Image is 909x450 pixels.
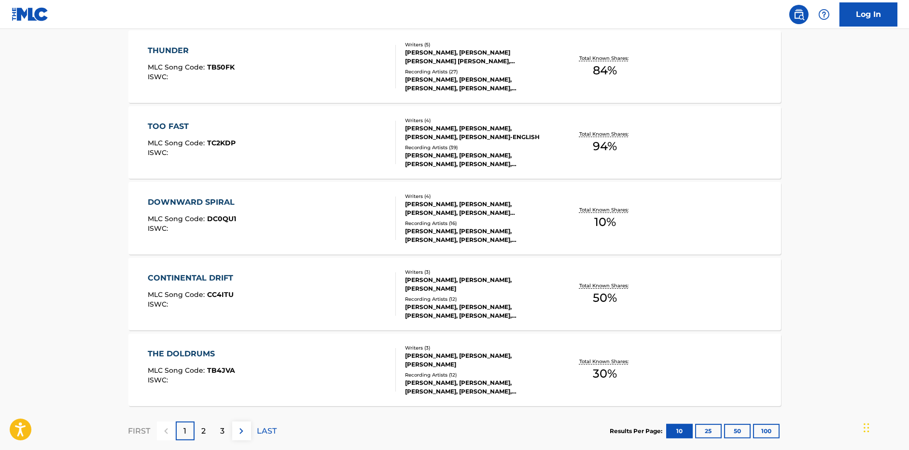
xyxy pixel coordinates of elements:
[148,272,238,284] div: CONTINENTAL DRIFT
[405,344,551,352] div: Writers ( 3 )
[405,352,551,369] div: [PERSON_NAME], [PERSON_NAME], [PERSON_NAME]
[405,295,551,303] div: Recording Artists ( 12 )
[148,366,207,375] span: MLC Song Code :
[724,424,751,438] button: 50
[207,214,236,223] span: DC0QU1
[183,425,186,437] p: 1
[148,45,235,56] div: THUNDER
[405,48,551,66] div: [PERSON_NAME], [PERSON_NAME] [PERSON_NAME] [PERSON_NAME], [PERSON_NAME], [PERSON_NAME]
[148,348,235,360] div: THE DOLDRUMS
[789,5,809,24] a: Public Search
[207,366,235,375] span: TB4JVA
[128,106,781,179] a: TOO FASTMLC Song Code:TC2KDPISWC:Writers (4)[PERSON_NAME], [PERSON_NAME], [PERSON_NAME], [PERSON_...
[128,425,151,437] p: FIRST
[579,55,631,62] p: Total Known Shares:
[405,151,551,169] div: [PERSON_NAME], [PERSON_NAME], [PERSON_NAME], [PERSON_NAME], [PERSON_NAME]
[405,200,551,217] div: [PERSON_NAME], [PERSON_NAME], [PERSON_NAME], [PERSON_NAME] [PERSON_NAME]
[864,413,869,442] div: Drag
[579,282,631,289] p: Total Known Shares:
[148,121,236,132] div: TOO FAST
[207,139,236,147] span: TC2KDP
[148,290,207,299] span: MLC Song Code :
[405,193,551,200] div: Writers ( 4 )
[666,424,693,438] button: 10
[579,130,631,138] p: Total Known Shares:
[861,404,909,450] iframe: Chat Widget
[695,424,722,438] button: 25
[148,224,170,233] span: ISWC :
[405,75,551,93] div: [PERSON_NAME], [PERSON_NAME], [PERSON_NAME], [PERSON_NAME], [PERSON_NAME]
[148,214,207,223] span: MLC Song Code :
[405,41,551,48] div: Writers ( 5 )
[207,63,235,71] span: TB50FK
[148,197,239,208] div: DOWNWARD SPIRAL
[610,427,665,436] p: Results Per Page:
[148,72,170,81] span: ISWC :
[405,371,551,379] div: Recording Artists ( 12 )
[207,290,234,299] span: CC4ITU
[793,9,805,20] img: search
[128,30,781,103] a: THUNDERMLC Song Code:TB50FKISWC:Writers (5)[PERSON_NAME], [PERSON_NAME] [PERSON_NAME] [PERSON_NAM...
[405,227,551,244] div: [PERSON_NAME], [PERSON_NAME], [PERSON_NAME], [PERSON_NAME], [PERSON_NAME]
[128,258,781,330] a: CONTINENTAL DRIFTMLC Song Code:CC4ITUISWC:Writers (3)[PERSON_NAME], [PERSON_NAME], [PERSON_NAME]R...
[148,63,207,71] span: MLC Song Code :
[257,425,277,437] p: LAST
[405,379,551,396] div: [PERSON_NAME], [PERSON_NAME], [PERSON_NAME], [PERSON_NAME], [PERSON_NAME]
[405,144,551,151] div: Recording Artists ( 39 )
[148,139,207,147] span: MLC Song Code :
[148,376,170,384] span: ISWC :
[593,138,617,155] span: 94 %
[221,425,225,437] p: 3
[148,148,170,157] span: ISWC :
[579,358,631,365] p: Total Known Shares:
[148,300,170,309] span: ISWC :
[128,334,781,406] a: THE DOLDRUMSMLC Song Code:TB4JVAISWC:Writers (3)[PERSON_NAME], [PERSON_NAME], [PERSON_NAME]Record...
[405,276,551,293] div: [PERSON_NAME], [PERSON_NAME], [PERSON_NAME]
[814,5,834,24] div: Help
[593,365,617,382] span: 30 %
[405,68,551,75] div: Recording Artists ( 27 )
[405,220,551,227] div: Recording Artists ( 16 )
[405,303,551,320] div: [PERSON_NAME], [PERSON_NAME], [PERSON_NAME], [PERSON_NAME], [PERSON_NAME]
[236,425,247,437] img: right
[405,268,551,276] div: Writers ( 3 )
[405,124,551,141] div: [PERSON_NAME], [PERSON_NAME], [PERSON_NAME], [PERSON_NAME]-ENGLISH
[839,2,897,27] a: Log In
[818,9,830,20] img: help
[12,7,49,21] img: MLC Logo
[579,206,631,213] p: Total Known Shares:
[128,182,781,254] a: DOWNWARD SPIRALMLC Song Code:DC0QU1ISWC:Writers (4)[PERSON_NAME], [PERSON_NAME], [PERSON_NAME], [...
[593,289,617,307] span: 50 %
[405,117,551,124] div: Writers ( 4 )
[593,62,617,79] span: 84 %
[202,425,206,437] p: 2
[594,213,616,231] span: 10 %
[753,424,780,438] button: 100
